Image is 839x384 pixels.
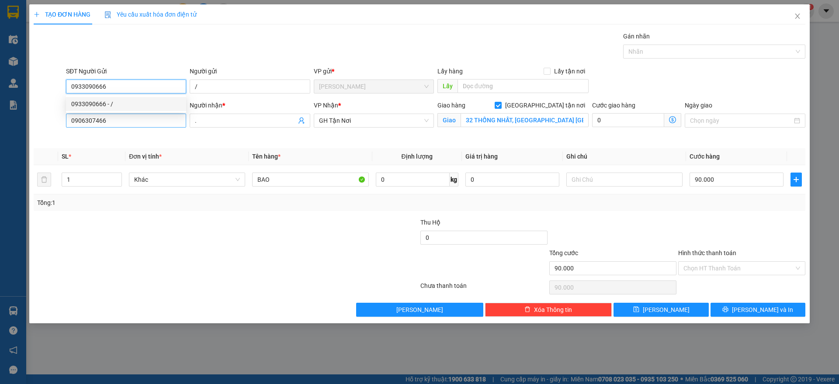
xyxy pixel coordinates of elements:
span: delete [524,306,530,313]
div: 0933090666 - / [71,99,181,109]
th: Ghi chú [563,148,686,165]
span: [PERSON_NAME] và In [732,305,793,315]
span: save [633,306,639,313]
input: Ghi Chú [566,173,683,187]
span: Cước hàng [690,153,720,160]
span: user-add [298,117,305,124]
span: Đơn vị tính [129,153,162,160]
div: Chưa thanh toán [419,281,548,296]
label: Cước giao hàng [592,102,635,109]
span: Định lượng [402,153,433,160]
span: Khác [134,173,240,186]
span: Yêu cầu xuất hóa đơn điện tử [104,11,197,18]
button: deleteXóa Thông tin [485,303,612,317]
span: TẠO ĐƠN HÀNG [34,11,90,18]
input: Giao tận nơi [461,113,589,127]
span: kg [450,173,458,187]
span: SL [62,153,69,160]
span: [PERSON_NAME] [643,305,690,315]
label: Ngày giao [685,102,712,109]
span: Giá trị hàng [465,153,498,160]
span: close [794,13,801,20]
span: dollar-circle [669,116,676,123]
input: Cước giao hàng [592,113,664,127]
span: [PERSON_NAME] [396,305,443,315]
label: Hình thức thanh toán [678,249,736,256]
div: SĐT Người Gửi [66,66,186,76]
label: Gán nhãn [623,33,650,40]
div: Người nhận [190,100,310,110]
input: 0 [465,173,559,187]
span: Giao [437,113,461,127]
button: [PERSON_NAME] [356,303,483,317]
span: GH Tận Nơi [319,114,429,127]
span: Gia Kiệm [319,80,429,93]
button: Close [785,4,810,29]
span: Lấy [437,79,458,93]
button: plus [790,173,802,187]
span: Tổng cước [549,249,578,256]
span: Giao hàng [437,102,465,109]
input: Ngày giao [690,116,792,125]
span: Lấy tận nơi [551,66,589,76]
img: icon [104,11,111,18]
input: Dọc đường [458,79,589,93]
span: printer [722,306,728,313]
span: VP Nhận [314,102,338,109]
input: VD: Bàn, Ghế [252,173,368,187]
button: save[PERSON_NAME] [614,303,708,317]
div: 0933090666 - / [66,97,186,111]
div: Người gửi [190,66,310,76]
span: Xóa Thông tin [534,305,572,315]
div: VP gửi [314,66,434,76]
span: Thu Hộ [420,219,440,226]
span: Tên hàng [252,153,281,160]
span: plus [791,176,801,183]
span: Lấy hàng [437,68,463,75]
button: delete [37,173,51,187]
button: printer[PERSON_NAME] và In [711,303,805,317]
span: plus [34,11,40,17]
span: [GEOGRAPHIC_DATA] tận nơi [502,100,589,110]
div: Tổng: 1 [37,198,324,208]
